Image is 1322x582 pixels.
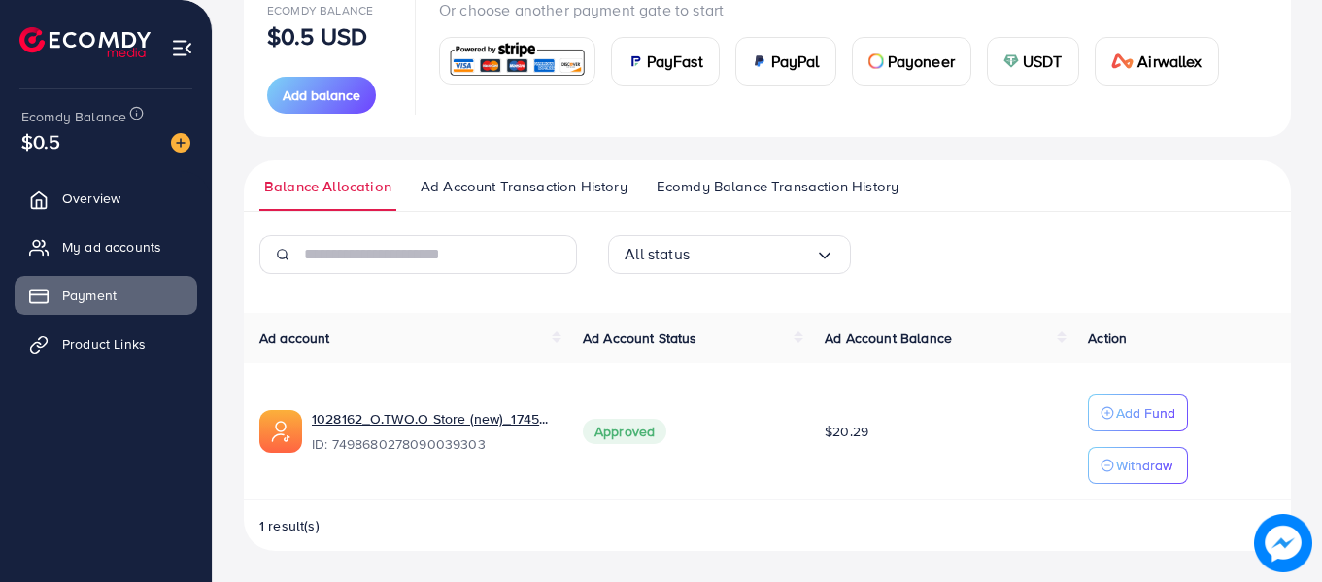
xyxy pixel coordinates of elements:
span: Ecomdy Balance Transaction History [657,176,898,197]
span: Ad Account Balance [825,328,952,348]
img: logo [19,27,151,57]
a: cardPayPal [735,37,836,86]
span: All status [625,239,690,269]
a: My ad accounts [15,227,197,266]
span: ID: 7498680278090039303 [312,434,552,454]
a: cardAirwallex [1095,37,1219,86]
div: <span class='underline'>1028162_O.TWO.O Store (new)_1745922898267</span></br>7498680278090039303 [312,409,552,454]
p: $0.5 USD [267,24,367,48]
span: Payment [62,286,117,305]
button: Withdraw [1088,447,1188,484]
span: PayPal [771,50,820,73]
img: menu [171,37,193,59]
img: card [1111,53,1135,69]
span: Payoneer [888,50,955,73]
span: PayFast [647,50,703,73]
a: Product Links [15,325,197,363]
span: $0.5 [21,127,61,155]
img: card [752,53,767,69]
span: Ad Account Status [583,328,697,348]
span: Airwallex [1137,50,1202,73]
span: Approved [583,419,666,444]
button: Add balance [267,77,376,114]
a: cardPayoneer [852,37,971,86]
a: Overview [15,179,197,218]
img: card [446,40,589,82]
div: Search for option [608,235,851,274]
p: Add Fund [1116,401,1175,425]
span: $20.29 [825,422,868,441]
span: Add balance [283,86,360,105]
img: image [1254,514,1312,572]
span: 1 result(s) [259,516,320,535]
span: Ad account [259,328,330,348]
input: Search for option [690,239,815,269]
a: cardPayFast [611,37,720,86]
span: Ecomdy Balance [21,107,126,126]
a: card [439,37,595,85]
img: ic-ads-acc.e4c84228.svg [259,410,302,453]
a: Payment [15,276,197,315]
span: USDT [1023,50,1063,73]
span: Balance Allocation [264,176,391,197]
img: card [627,53,643,69]
img: image [171,133,190,153]
button: Add Fund [1088,394,1188,431]
span: My ad accounts [62,237,161,257]
p: Withdraw [1116,454,1172,477]
img: card [868,53,884,69]
span: Action [1088,328,1127,348]
a: cardUSDT [987,37,1079,86]
span: Product Links [62,334,146,354]
span: Ad Account Transaction History [421,176,627,197]
img: card [1003,53,1019,69]
a: 1028162_O.TWO.O Store (new)_1745922898267 [312,409,552,428]
span: Ecomdy Balance [267,2,373,18]
span: Overview [62,188,120,208]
